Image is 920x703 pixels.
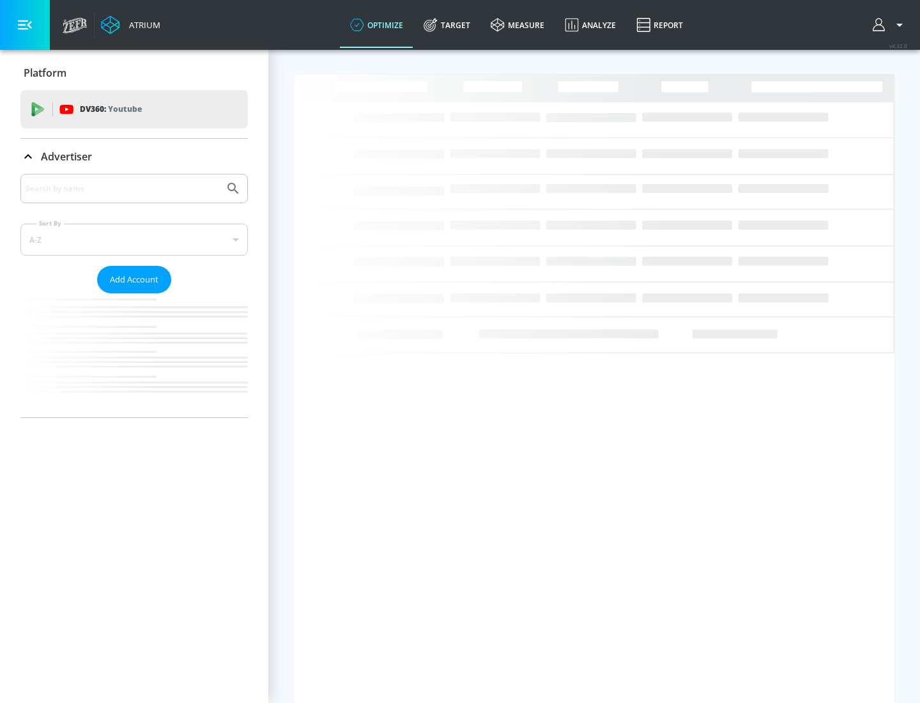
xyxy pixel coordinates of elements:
[20,55,248,91] div: Platform
[41,150,92,164] p: Advertiser
[20,224,248,256] div: A-Z
[889,42,907,49] span: v 4.32.0
[124,19,160,31] div: Atrium
[413,2,480,48] a: Target
[36,219,64,228] label: Sort By
[101,15,160,35] a: Atrium
[20,90,248,128] div: DV360: Youtube
[80,102,142,116] p: DV360:
[626,2,693,48] a: Report
[110,272,158,287] span: Add Account
[340,2,413,48] a: optimize
[20,174,248,417] div: Advertiser
[20,293,248,417] nav: list of Advertiser
[480,2,555,48] a: measure
[108,102,142,116] p: Youtube
[26,180,219,197] input: Search by name
[555,2,626,48] a: Analyze
[24,66,66,80] p: Platform
[97,266,171,293] button: Add Account
[20,139,248,174] div: Advertiser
